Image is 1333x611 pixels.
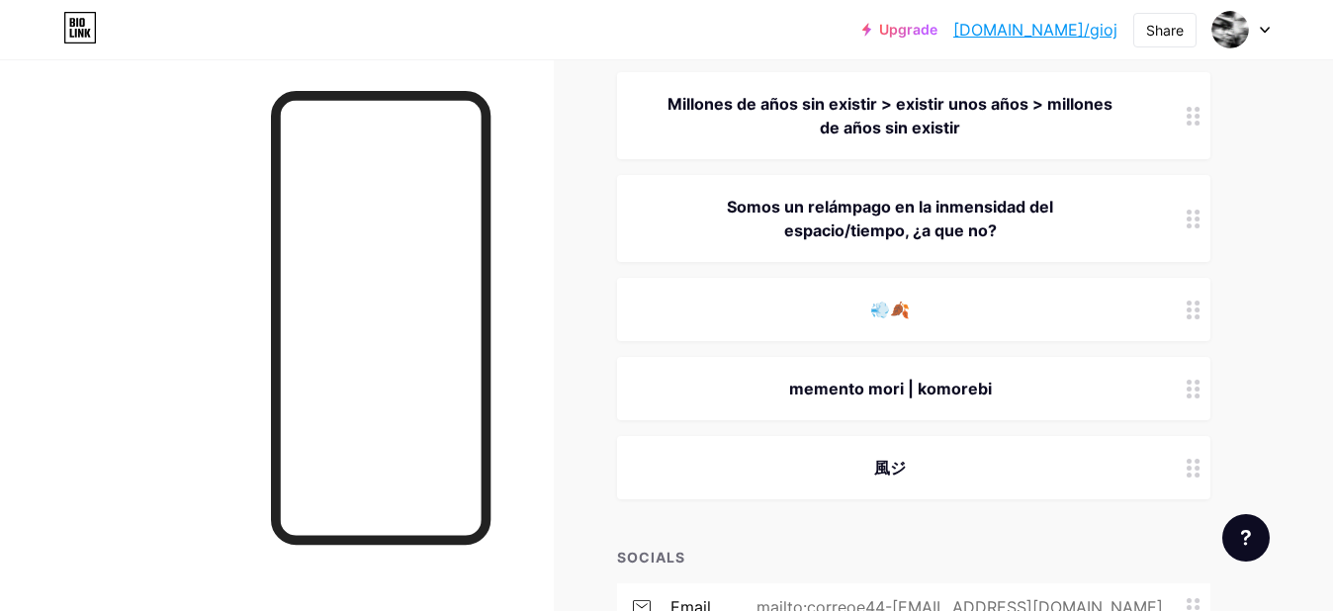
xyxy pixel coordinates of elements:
a: Upgrade [862,22,937,38]
div: SOCIALS [617,547,1210,567]
div: Somos un relámpago en la inmensidad del espacio/tiempo, ¿a que no? [641,195,1139,242]
a: [DOMAIN_NAME]/gioj [953,18,1117,42]
div: memento mori | komorebi [641,377,1139,400]
div: 風ジ [641,456,1139,480]
div: Millones de años sin existir > existir unos años > millones de años sin existir [641,92,1139,139]
img: gioj [1211,11,1249,48]
div: Share [1146,20,1184,41]
div: 💨🍂 [641,298,1139,321]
